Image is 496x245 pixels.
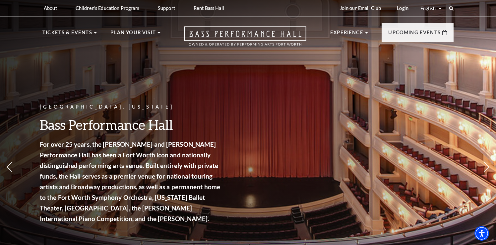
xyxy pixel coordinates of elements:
p: Upcoming Events [388,29,441,41]
p: Rent Bass Hall [194,5,224,11]
p: Plan Your Visit [110,29,156,41]
p: Support [158,5,175,11]
p: Tickets & Events [42,29,92,41]
select: Select: [419,5,443,12]
div: Accessibility Menu [474,226,489,241]
h3: Bass Performance Hall [40,116,222,133]
p: About [44,5,57,11]
a: Open this option [160,26,330,52]
p: [GEOGRAPHIC_DATA], [US_STATE] [40,103,222,111]
p: Experience [330,29,363,41]
strong: For over 25 years, the [PERSON_NAME] and [PERSON_NAME] Performance Hall has been a Fort Worth ico... [40,140,220,222]
p: Children's Education Program [76,5,139,11]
